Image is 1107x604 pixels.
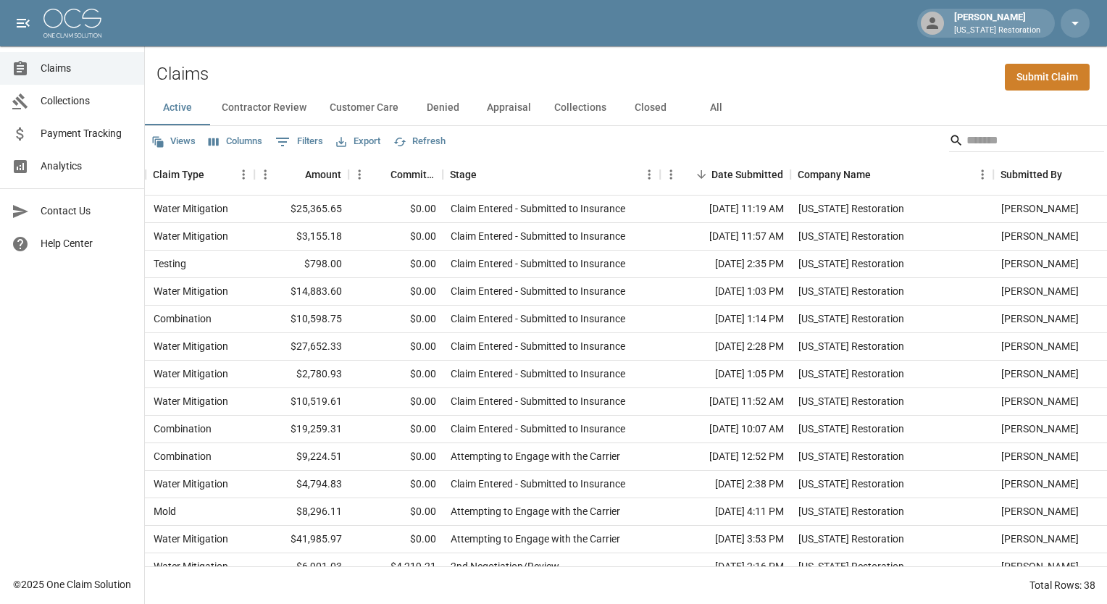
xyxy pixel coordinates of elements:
[390,154,435,195] div: Committed Amount
[349,251,443,278] div: $0.00
[949,129,1104,155] div: Search
[451,256,625,271] div: Claim Entered - Submitted to Insurance
[661,416,791,443] div: [DATE] 10:07 AM
[349,278,443,306] div: $0.00
[661,251,791,278] div: [DATE] 2:35 PM
[660,154,790,195] div: Date Submitted
[543,91,618,125] button: Collections
[798,504,904,519] div: Oregon Restoration
[798,559,904,574] div: Oregon Restoration
[798,449,904,464] div: Oregon Restoration
[798,394,904,408] div: Oregon Restoration
[683,91,748,125] button: All
[451,532,620,546] div: Attempting to Engage with the Carrier
[154,559,228,574] div: Water Mitigation
[349,471,443,498] div: $0.00
[255,498,349,526] div: $8,296.11
[661,443,791,471] div: [DATE] 12:52 PM
[450,154,477,195] div: Stage
[711,154,783,195] div: Date Submitted
[661,361,791,388] div: [DATE] 1:05 PM
[255,306,349,333] div: $10,598.75
[451,421,625,436] div: Claim Entered - Submitted to Insurance
[1001,311,1079,326] div: Stacie Wald
[154,311,212,326] div: Combination
[333,130,384,153] button: Export
[145,91,210,125] button: Active
[661,471,791,498] div: [DATE] 2:38 PM
[954,25,1040,37] p: [US_STATE] Restoration
[204,164,225,185] button: Sort
[798,339,904,353] div: Oregon Restoration
[154,449,212,464] div: Combination
[798,256,904,271] div: Oregon Restoration
[255,553,349,581] div: $6,901.03
[618,91,683,125] button: Closed
[451,339,625,353] div: Claim Entered - Submitted to Insurance
[41,204,133,219] span: Contact Us
[1001,532,1079,546] div: Nick Richard
[451,449,620,464] div: Attempting to Engage with the Carrier
[9,9,38,38] button: open drawer
[443,154,660,195] div: Stage
[790,154,993,195] div: Company Name
[691,164,711,185] button: Sort
[41,126,133,141] span: Payment Tracking
[205,130,266,153] button: Select columns
[661,223,791,251] div: [DATE] 11:57 AM
[451,394,625,408] div: Claim Entered - Submitted to Insurance
[410,91,475,125] button: Denied
[1001,201,1079,216] div: Nick Richard
[146,154,254,195] div: Claim Type
[661,498,791,526] div: [DATE] 4:11 PM
[154,504,176,519] div: Mold
[272,130,327,154] button: Show filters
[154,366,228,381] div: Water Mitigation
[255,443,349,471] div: $9,224.51
[349,306,443,333] div: $0.00
[43,9,101,38] img: ocs-logo-white-transparent.png
[661,388,791,416] div: [DATE] 11:52 AM
[349,223,443,251] div: $0.00
[1001,449,1079,464] div: Yvette Vasquez
[475,91,543,125] button: Appraisal
[154,339,228,353] div: Water Mitigation
[349,388,443,416] div: $0.00
[255,251,349,278] div: $798.00
[1001,256,1079,271] div: Stacie Wald
[255,333,349,361] div: $27,652.33
[41,61,133,76] span: Claims
[451,477,625,491] div: Claim Entered - Submitted to Insurance
[255,471,349,498] div: $4,794.83
[798,532,904,546] div: Oregon Restoration
[972,164,993,185] button: Menu
[1001,559,1079,574] div: Nick Richard
[154,477,228,491] div: Water Mitigation
[154,394,228,408] div: Water Mitigation
[798,229,904,243] div: Oregon Restoration
[148,130,199,153] button: Views
[254,164,276,185] button: Menu
[233,164,254,185] button: Menu
[349,553,443,581] div: $4,219.21
[451,311,625,326] div: Claim Entered - Submitted to Insurance
[1001,394,1079,408] div: Stacie Wald
[349,196,443,223] div: $0.00
[1001,339,1079,353] div: Yvette Vasquez
[638,164,660,185] button: Menu
[154,421,212,436] div: Combination
[145,91,1107,125] div: dynamic tabs
[1001,477,1079,491] div: Melanie Doblander
[798,154,871,195] div: Company Name
[798,477,904,491] div: Oregon Restoration
[1001,229,1079,243] div: Stacie Wald
[255,223,349,251] div: $3,155.18
[451,504,620,519] div: Attempting to Engage with the Carrier
[349,498,443,526] div: $0.00
[451,229,625,243] div: Claim Entered - Submitted to Insurance
[349,443,443,471] div: $0.00
[451,201,625,216] div: Claim Entered - Submitted to Insurance
[349,333,443,361] div: $0.00
[154,256,186,271] div: Testing
[370,164,390,185] button: Sort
